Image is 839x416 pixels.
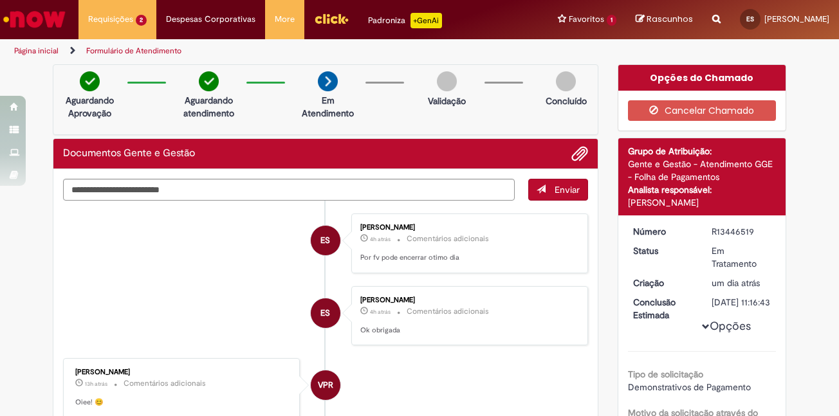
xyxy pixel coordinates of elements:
[75,368,290,376] div: [PERSON_NAME]
[275,13,295,26] span: More
[607,15,616,26] span: 1
[178,94,240,120] p: Aguardando atendimento
[712,296,771,309] div: [DATE] 11:16:43
[59,94,121,120] p: Aguardando Aprovação
[85,380,107,388] time: 27/08/2025 10:43:17
[712,277,760,289] time: 26/08/2025 06:50:20
[360,325,575,336] p: Ok obrigada
[10,39,549,63] ul: Trilhas de página
[320,298,330,329] span: ES
[360,296,575,304] div: [PERSON_NAME]
[712,276,771,289] div: 26/08/2025 06:50:20
[311,226,340,255] div: Eder Vitor Dos Santos
[712,277,760,289] span: um dia atrás
[86,46,181,56] a: Formulário de Atendimento
[320,225,330,256] span: ES
[437,71,457,91] img: img-circle-grey.png
[63,148,195,159] h2: Documentos Gente e Gestão Histórico de tíquete
[628,381,751,393] span: Demonstrativos de Pagamento
[166,13,255,26] span: Despesas Corporativas
[297,94,359,120] p: Em Atendimento
[80,71,100,91] img: check-circle-green.png
[623,296,703,321] dt: Conclusão Estimada
[124,378,206,389] small: Comentários adicionais
[571,145,588,162] button: Adicionar anexos
[712,225,771,238] div: R13446519
[318,71,338,91] img: arrow-next.png
[428,95,466,107] p: Validação
[712,244,771,270] div: Em Tratamento
[368,13,442,28] div: Padroniza
[85,380,107,388] span: 13h atrás
[628,368,703,380] b: Tipo de solicitação
[360,253,575,263] p: Por fv pode encerrar otimo dia
[136,15,147,26] span: 2
[647,13,693,25] span: Rascunhos
[88,13,133,26] span: Requisições
[370,308,391,316] span: 4h atrás
[636,14,693,26] a: Rascunhos
[556,71,576,91] img: img-circle-grey.png
[569,13,604,26] span: Favoritos
[407,306,489,317] small: Comentários adicionais
[311,298,340,328] div: Eder Vitor Dos Santos
[623,225,703,238] dt: Número
[764,14,829,24] span: [PERSON_NAME]
[410,13,442,28] p: +GenAi
[14,46,59,56] a: Página inicial
[528,179,588,201] button: Enviar
[618,65,786,91] div: Opções do Chamado
[318,370,333,401] span: VPR
[628,145,777,158] div: Grupo de Atribuição:
[370,235,391,243] span: 4h atrás
[1,6,68,32] img: ServiceNow
[628,100,777,121] button: Cancelar Chamado
[360,224,575,231] div: [PERSON_NAME]
[311,370,340,400] div: Vanessa Paiva Ribeiro
[628,183,777,196] div: Analista responsável:
[746,15,754,23] span: ES
[623,244,703,257] dt: Status
[555,184,580,195] span: Enviar
[628,196,777,209] div: [PERSON_NAME]
[546,95,587,107] p: Concluído
[628,158,777,183] div: Gente e Gestão - Atendimento GGE - Folha de Pagamentos
[370,308,391,316] time: 27/08/2025 19:33:08
[407,233,489,244] small: Comentários adicionais
[314,9,349,28] img: click_logo_yellow_360x200.png
[623,276,703,289] dt: Criação
[199,71,219,91] img: check-circle-green.png
[63,179,515,201] textarea: Digite sua mensagem aqui...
